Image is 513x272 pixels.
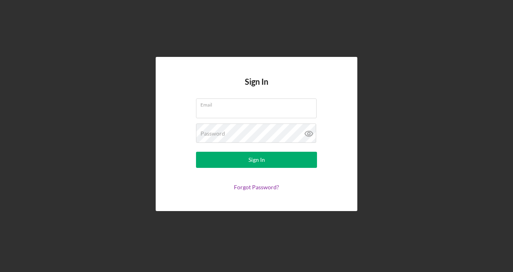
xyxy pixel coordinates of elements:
a: Forgot Password? [234,184,279,190]
div: Sign In [248,152,265,168]
label: Email [200,99,317,108]
h4: Sign In [245,77,268,98]
label: Password [200,130,225,137]
button: Sign In [196,152,317,168]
